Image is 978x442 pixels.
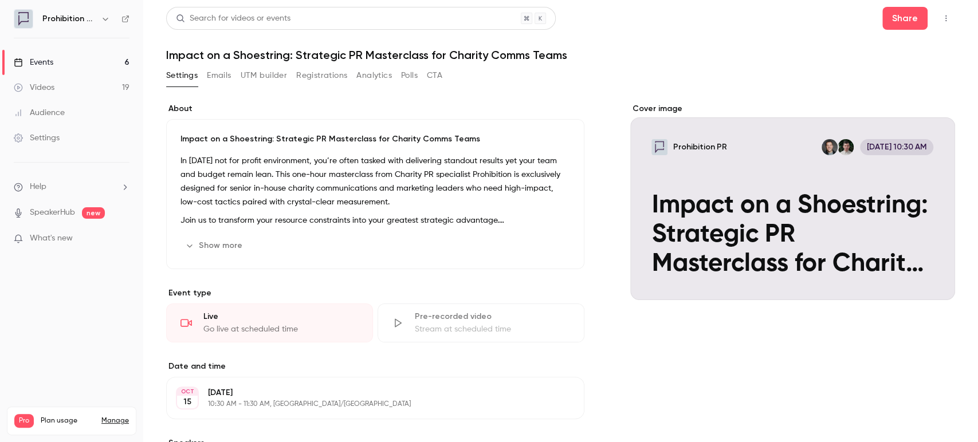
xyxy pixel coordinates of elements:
div: Audience [14,107,65,119]
div: LiveGo live at scheduled time [166,303,373,342]
p: In [DATE] not for profit environment, you’re often tasked with delivering standout results yet yo... [180,154,570,209]
div: Stream at scheduled time [415,323,570,335]
a: Manage [101,416,129,425]
p: 15 [183,396,191,408]
div: OCT [177,388,198,396]
button: CTA [427,66,442,85]
button: UTM builder [241,66,287,85]
a: SpeakerHub [30,207,75,219]
button: Share [882,7,928,30]
span: new [82,207,105,219]
button: Registrations [296,66,347,85]
button: Emails [207,66,231,85]
span: Plan usage [41,416,95,425]
p: Impact on a Shoestring: Strategic PR Masterclass for Charity Comms Teams [180,133,570,145]
label: Date and time [166,361,584,372]
p: Join us to transform your resource constraints into your greatest strategic advantage. [180,214,570,227]
div: Go live at scheduled time [203,323,359,335]
div: Pre-recorded videoStream at scheduled time [378,303,584,342]
span: What's new [30,232,73,244]
li: help-dropdown-opener [14,181,129,193]
h1: Impact on a Shoestring: Strategic PR Masterclass for Charity Comms Teams [166,48,955,62]
img: Prohibition PR [14,10,33,28]
p: 10:30 AM - 11:30 AM, [GEOGRAPHIC_DATA]/[GEOGRAPHIC_DATA] [208,400,524,409]
div: Events [14,57,53,68]
span: Pro [14,414,34,428]
p: Event type [166,287,584,299]
label: About [166,103,584,115]
div: Videos [14,82,54,93]
button: Show more [180,236,249,255]
h6: Prohibition PR [42,13,96,25]
div: Search for videos or events [176,13,290,25]
span: Help [30,181,46,193]
button: Settings [166,66,198,85]
p: [DATE] [208,387,524,398]
div: Live [203,311,359,322]
button: Polls [401,66,418,85]
section: Cover image [630,103,955,300]
div: Pre-recorded video [415,311,570,322]
label: Cover image [630,103,955,115]
div: Settings [14,132,60,144]
iframe: Noticeable Trigger [116,234,129,244]
button: Analytics [356,66,392,85]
